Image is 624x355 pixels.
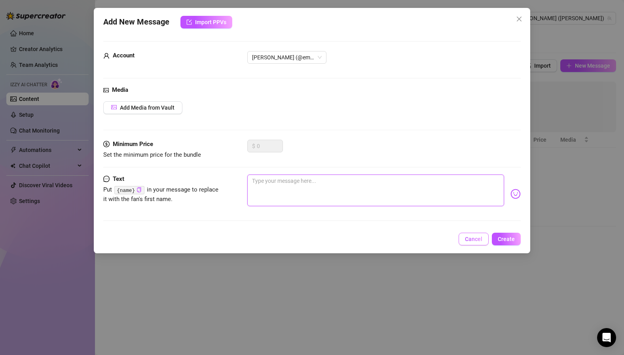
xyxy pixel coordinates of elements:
[459,233,489,245] button: Cancel
[113,175,124,182] strong: Text
[137,187,142,192] span: copy
[103,101,182,114] button: Add Media from Vault
[137,187,142,193] button: Click to Copy
[195,19,226,25] span: Import PPVs
[186,19,192,25] span: import
[103,186,219,203] span: Put in your message to replace it with the fan's first name.
[492,233,521,245] button: Create
[103,85,109,95] span: picture
[113,52,135,59] strong: Account
[513,13,525,25] button: Close
[103,151,201,158] span: Set the minimum price for the bundle
[252,51,322,63] span: Emily (@emilysears)
[516,16,522,22] span: close
[103,140,110,149] span: dollar
[103,175,110,184] span: message
[597,328,616,347] div: Open Intercom Messenger
[180,16,232,28] button: Import PPVs
[498,236,515,242] span: Create
[103,51,110,61] span: user
[113,140,153,148] strong: Minimum Price
[465,236,482,242] span: Cancel
[120,104,174,111] span: Add Media from Vault
[103,16,169,28] span: Add New Message
[114,186,144,194] code: {name}
[513,16,525,22] span: Close
[111,104,117,110] span: picture
[112,86,128,93] strong: Media
[510,189,521,199] img: svg%3e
